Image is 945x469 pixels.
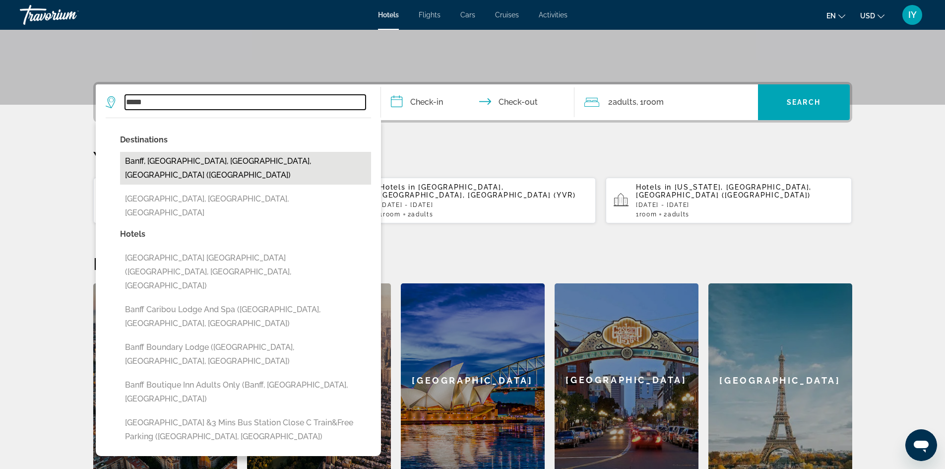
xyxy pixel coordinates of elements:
span: Room [643,97,664,107]
button: Search [758,84,850,120]
span: Hotels in [379,183,415,191]
button: [GEOGRAPHIC_DATA] [GEOGRAPHIC_DATA] ([GEOGRAPHIC_DATA], [GEOGRAPHIC_DATA], [GEOGRAPHIC_DATA]) [120,249,371,295]
span: Hotels in [636,183,672,191]
span: en [826,12,836,20]
button: Hotels in [GEOGRAPHIC_DATA], [GEOGRAPHIC_DATA], [GEOGRAPHIC_DATA] (YVR)[DATE] - [DATE]1Room2Adults [349,177,596,224]
div: Search widget [96,84,850,120]
span: Adults [613,97,636,107]
button: Hotels in [US_STATE], [GEOGRAPHIC_DATA], [GEOGRAPHIC_DATA] ([GEOGRAPHIC_DATA])[DATE] - [DATE]1Roo... [606,177,852,224]
span: Room [639,211,657,218]
p: [DATE] - [DATE] [636,201,844,208]
button: [GEOGRAPHIC_DATA] &3 mins Bus station Close C Train&Free Parking ([GEOGRAPHIC_DATA], [GEOGRAPHIC_... [120,413,371,446]
span: Room [383,211,401,218]
button: Check in and out dates [381,84,574,120]
button: [GEOGRAPHIC_DATA], [GEOGRAPHIC_DATA], [GEOGRAPHIC_DATA] [120,190,371,222]
span: Adults [668,211,690,218]
p: Destinations [120,133,371,147]
span: Adults [411,211,433,218]
button: Change language [826,8,845,23]
a: Hotels [378,11,399,19]
button: Travelers: 2 adults, 0 children [574,84,758,120]
span: Search [787,98,820,106]
a: Activities [539,11,567,19]
button: Hotels in [GEOGRAPHIC_DATA], [GEOGRAPHIC_DATA], [GEOGRAPHIC_DATA] (LAS)[DATE] - [DATE]1Room2Adults [93,177,340,224]
button: Banff Boutique Inn Adults only (Banff, [GEOGRAPHIC_DATA], [GEOGRAPHIC_DATA]) [120,376,371,408]
p: Hotels [120,227,371,241]
span: 1 [379,211,400,218]
span: 2 [664,211,690,218]
button: Change currency [860,8,884,23]
span: [GEOGRAPHIC_DATA], [GEOGRAPHIC_DATA], [GEOGRAPHIC_DATA] (YVR) [379,183,576,199]
span: 2 [408,211,434,218]
button: Banff Boundary Lodge ([GEOGRAPHIC_DATA], [GEOGRAPHIC_DATA], [GEOGRAPHIC_DATA]) [120,338,371,371]
button: Banff Caribou Lodge and Spa ([GEOGRAPHIC_DATA], [GEOGRAPHIC_DATA], [GEOGRAPHIC_DATA]) [120,300,371,333]
span: 1 [636,211,657,218]
iframe: Button to launch messaging window [905,429,937,461]
button: Banff, [GEOGRAPHIC_DATA], [GEOGRAPHIC_DATA], [GEOGRAPHIC_DATA] ([GEOGRAPHIC_DATA]) [120,152,371,185]
h2: Featured Destinations [93,254,852,273]
a: Flights [419,11,441,19]
span: USD [860,12,875,20]
a: Cruises [495,11,519,19]
p: [DATE] - [DATE] [379,201,588,208]
button: User Menu [899,4,925,25]
span: 2 [608,95,636,109]
span: , 1 [636,95,664,109]
span: IY [908,10,917,20]
p: Your Recent Searches [93,147,852,167]
a: Cars [460,11,475,19]
a: Travorium [20,2,119,28]
span: [US_STATE], [GEOGRAPHIC_DATA], [GEOGRAPHIC_DATA] ([GEOGRAPHIC_DATA]) [636,183,812,199]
